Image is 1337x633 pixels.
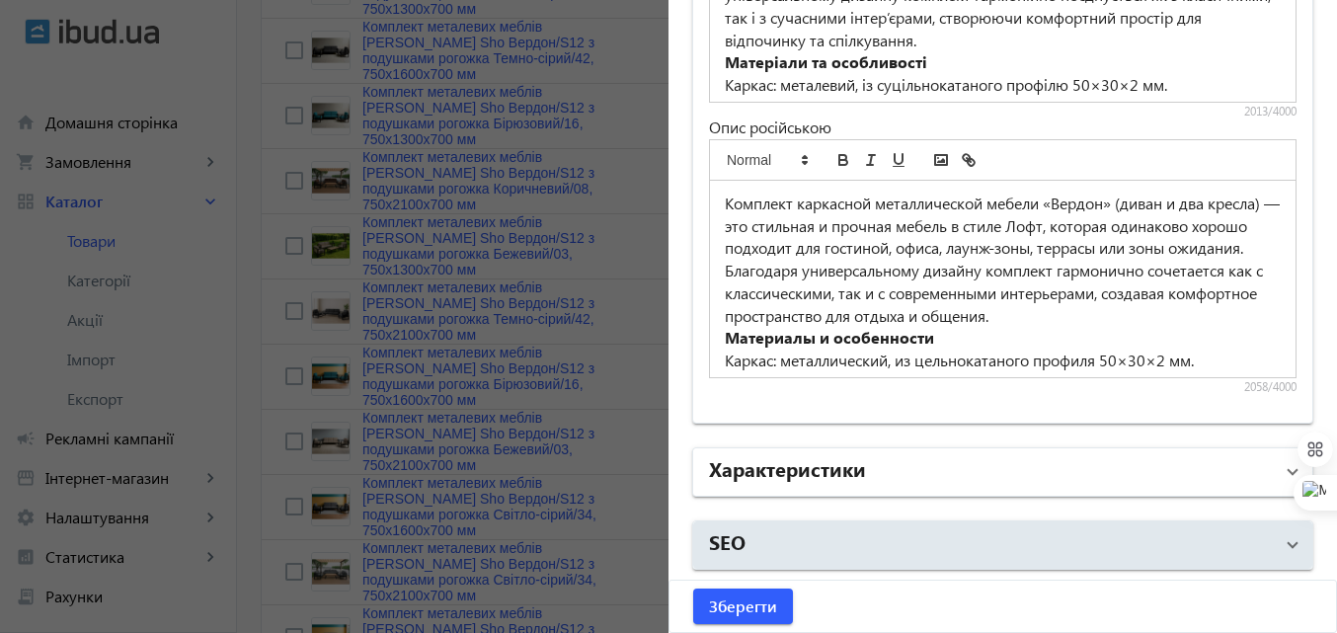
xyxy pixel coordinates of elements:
p: Покрытие: порошковая окраска с запеканием в камере (антикоррозийная защита, устойчивость к царапи... [725,372,1281,417]
mat-expansion-panel-header: SEO [693,521,1312,569]
p: Каркас: металевий, із суцільнокатаного профілю 50×30×2 мм. [725,74,1281,97]
button: image [927,148,955,172]
p: Покриття: порошкове фарбування із запіканням у камері (антикорозійний захист, стійкість до подряп... [725,97,1281,141]
span: Опис російською [709,117,831,137]
mat-expansion-panel-header: Характеристики [693,448,1312,496]
button: Зберегти [693,589,793,624]
h2: Характеристики [709,454,866,482]
strong: Материалы и особенности [725,327,934,348]
h2: SEO [709,527,746,555]
div: 2058/4000 [709,379,1297,395]
span: Зберегти [709,595,777,617]
div: 2013/4000 [709,104,1297,119]
p: Каркас: металлический, из цельнокатаного профиля 50×30×2 мм. [725,350,1281,372]
strong: Матеріали та особливості [725,51,927,72]
p: Комплект каркасной металлической мебели «Вердон» (диван и два кресла) — это стильная и прочная ме... [725,193,1281,327]
button: underline [885,148,912,172]
button: italic [857,148,885,172]
button: link [955,148,983,172]
button: bold [829,148,857,172]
